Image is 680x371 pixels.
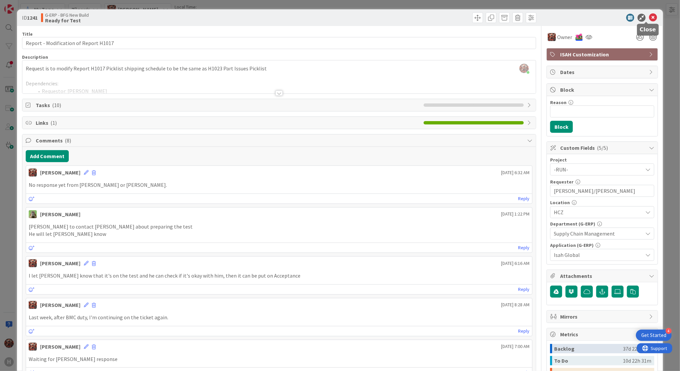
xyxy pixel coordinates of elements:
[597,144,608,151] span: ( 5/5 )
[519,64,529,73] img: qhSiAgzwFq7RpNB94T3Wy8pZew4pf0Zn.png
[40,301,80,309] div: [PERSON_NAME]
[560,86,646,94] span: Block
[14,1,30,9] span: Support
[554,165,639,174] span: -RUN-
[554,230,643,238] span: Supply Chain Management
[554,344,623,353] div: Backlog
[501,260,529,267] span: [DATE] 6:16 AM
[554,208,643,216] span: HCZ
[22,31,33,37] label: Title
[501,343,529,350] span: [DATE] 7:00 AM
[560,68,646,76] span: Dates
[29,259,37,267] img: JK
[501,169,529,176] span: [DATE] 6:32 AM
[22,54,48,60] span: Description
[666,328,672,334] div: 4
[65,137,71,144] span: ( 8 )
[29,355,529,363] p: Waiting for [PERSON_NAME] response
[29,168,37,176] img: JK
[45,18,89,23] b: Ready for Test
[501,301,529,308] span: [DATE] 8:28 AM
[518,244,529,252] a: Reply
[550,179,574,185] label: Requester
[557,33,572,41] span: Owner
[29,314,529,321] p: Last week, after BMC duty, I'm continuing on the ticket again.
[52,102,61,108] span: ( 10 )
[640,26,656,33] h5: Close
[501,211,529,218] span: [DATE] 1:22 PM
[560,330,646,338] span: Metrics
[550,200,654,205] div: Location
[40,343,80,351] div: [PERSON_NAME]
[550,222,654,226] div: Department (G-ERP)
[576,33,583,41] img: JK
[29,272,529,280] p: I let [PERSON_NAME] know that it's on the test and he can check if it's okay with him, then it ca...
[560,50,646,58] span: ISAH Customization
[29,343,37,351] img: JK
[554,251,643,259] span: Isah Global
[26,65,532,72] p: Request is to modify Report H1017 Picklist shipping schedule to be the same as H1023 Part Issues ...
[641,332,666,339] div: Get Started
[550,243,654,248] div: Application (G-ERP)
[560,272,646,280] span: Attachments
[26,150,69,162] button: Add Comment
[29,230,529,238] p: He will let [PERSON_NAME] know
[554,356,623,365] div: To Do
[36,101,420,109] span: Tasks
[29,210,37,218] img: TT
[560,144,646,152] span: Custom Fields
[518,327,529,335] a: Reply
[29,181,529,189] p: No response yet from [PERSON_NAME] or [PERSON_NAME].
[550,121,573,133] button: Block
[27,14,38,21] b: 1241
[40,168,80,176] div: [PERSON_NAME]
[29,223,529,231] p: [PERSON_NAME] to contact [PERSON_NAME] about preparing the test
[518,285,529,294] a: Reply
[623,356,651,365] div: 10d 22h 31m
[45,12,89,18] span: G-ERP - BFG New Build
[29,301,37,309] img: JK
[623,344,651,353] div: 37d 22h 38m
[36,119,420,127] span: Links
[518,195,529,203] a: Reply
[36,136,524,144] span: Comments
[40,210,80,218] div: [PERSON_NAME]
[636,330,672,341] div: Open Get Started checklist, remaining modules: 4
[50,119,57,126] span: ( 1 )
[550,157,654,162] div: Project
[22,37,536,49] input: type card name here...
[550,99,566,105] label: Reason
[560,313,646,321] span: Mirrors
[40,259,80,267] div: [PERSON_NAME]
[22,14,38,22] span: ID
[548,33,556,41] img: JK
